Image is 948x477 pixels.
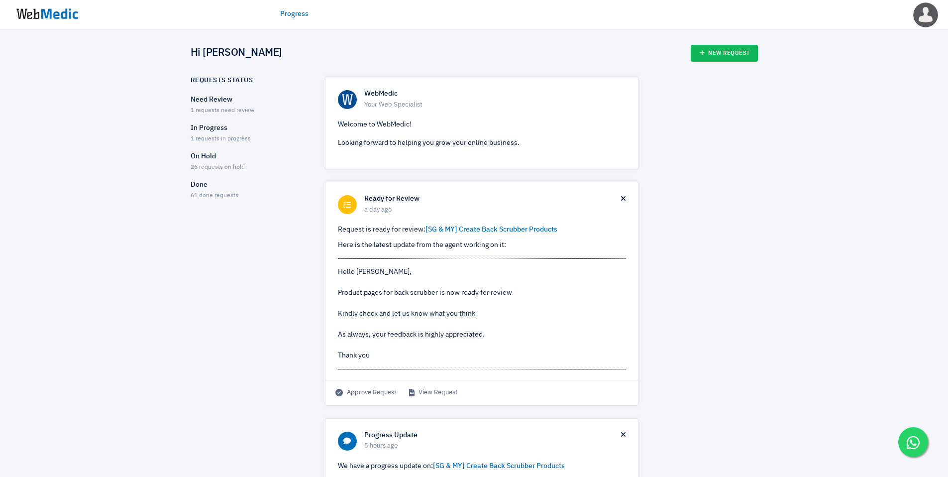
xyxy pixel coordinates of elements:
[191,123,308,133] p: In Progress
[338,119,626,130] p: Welcome to WebMedic!
[364,205,621,215] span: a day ago
[364,195,621,204] h6: Ready for Review
[409,388,458,398] a: View Request
[364,90,626,99] h6: WebMedic
[433,463,565,470] a: [SG & MY] Create Back Scrubber Products
[280,9,309,19] a: Progress
[691,45,758,62] a: New Request
[191,180,308,190] p: Done
[338,461,626,472] p: We have a progress update on:
[364,441,621,451] span: 5 hours ago
[338,225,626,235] p: Request is ready for review:
[191,77,253,85] h6: Requests Status
[191,164,245,170] span: 26 requests on hold
[191,95,308,105] p: Need Review
[425,226,557,233] a: [SG & MY] Create Back Scrubber Products
[191,193,238,199] span: 61 done requests
[364,100,626,110] span: Your Web Specialist
[338,267,626,361] div: Hello [PERSON_NAME], Product pages for back scrubber is now ready for review Kindly check and let...
[191,136,251,142] span: 1 requests in progress
[364,431,621,440] h6: Progress Update
[191,108,254,114] span: 1 requests need review
[335,388,397,398] span: Approve Request
[191,151,308,162] p: On Hold
[338,138,626,148] p: Looking forward to helping you grow your online business.
[191,47,282,60] h4: Hi [PERSON_NAME]
[338,240,626,250] p: Here is the latest update from the agent working on it:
